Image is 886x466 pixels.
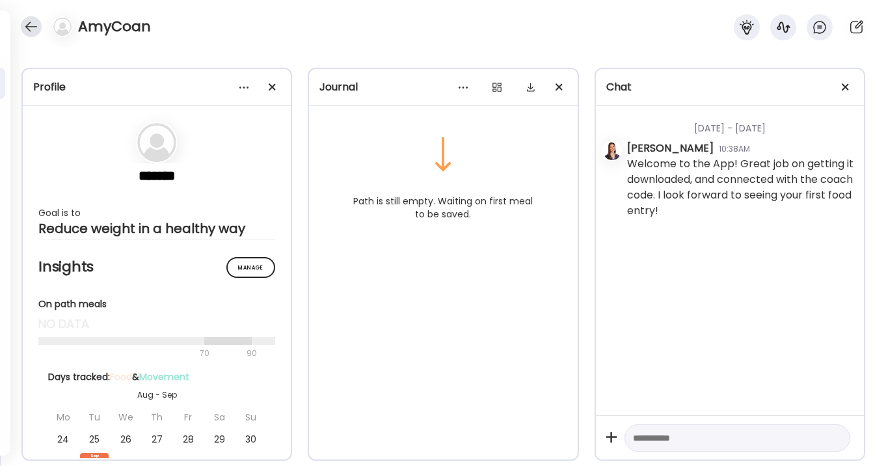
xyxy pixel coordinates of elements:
[339,189,547,226] div: Path is still empty. Waiting on first meal to be saved.
[111,406,140,428] div: We
[236,406,265,428] div: Su
[319,79,567,95] div: Journal
[38,297,275,311] div: On path meals
[236,428,265,450] div: 30
[142,428,171,450] div: 27
[78,16,151,37] h4: AmyCoan
[48,370,265,384] div: Days tracked: &
[606,79,853,95] div: Chat
[205,428,234,450] div: 29
[33,79,280,95] div: Profile
[38,346,243,361] div: 70
[49,428,77,450] div: 24
[627,141,714,156] div: [PERSON_NAME]
[38,221,275,236] div: Reduce weight in a healthy way
[38,316,275,332] div: no data
[142,406,171,428] div: Th
[205,406,234,428] div: Sa
[245,346,258,361] div: 90
[137,123,176,162] img: bg-avatar-default.svg
[80,453,109,458] div: Sep
[627,156,853,219] div: Welcome to the App! Great job on getting it downloaded, and connected with the coach code. I look...
[38,205,275,221] div: Goal is to
[110,370,132,383] span: Food
[48,389,265,401] div: Aug - Sep
[80,428,109,450] div: 25
[174,428,202,450] div: 28
[111,428,140,450] div: 26
[49,406,77,428] div: Mo
[603,142,621,160] img: avatars%2FI7glDmu294XZYZYHk6UXYoQIUhT2
[174,406,202,428] div: Fr
[719,143,750,155] div: 10:38AM
[53,18,72,36] img: bg-avatar-default.svg
[627,106,853,141] div: [DATE] - [DATE]
[226,257,275,278] div: Manage
[139,370,189,383] span: Movement
[38,257,275,277] h2: Insights
[80,406,109,428] div: Tu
